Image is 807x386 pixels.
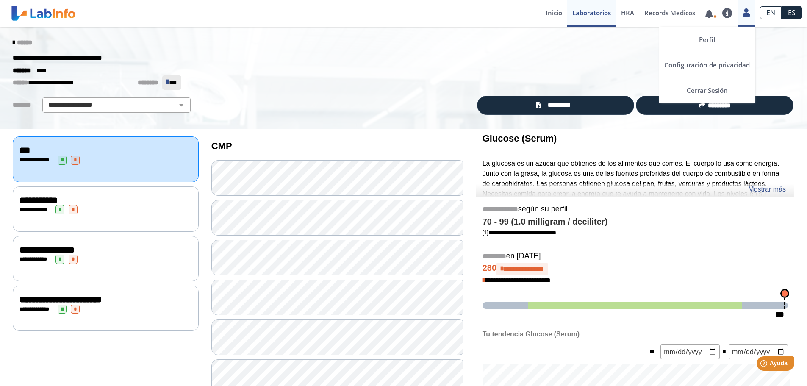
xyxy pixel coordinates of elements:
[729,344,788,359] input: mm/dd/yyyy
[483,252,788,261] h5: en [DATE]
[748,184,786,194] a: Mostrar más
[483,263,788,275] h4: 280
[621,8,634,17] span: HRA
[659,78,755,103] a: Cerrar Sesión
[660,344,720,359] input: mm/dd/yyyy
[211,141,232,151] b: CMP
[760,6,782,19] a: EN
[659,52,755,78] a: Configuración de privacidad
[659,27,755,52] a: Perfil
[483,330,580,338] b: Tu tendencia Glucose (Serum)
[483,133,557,144] b: Glucose (Serum)
[483,158,788,219] p: La glucosa es un azúcar que obtienes de los alimentos que comes. El cuerpo lo usa como energía. J...
[732,353,798,377] iframe: Help widget launcher
[483,217,788,227] h4: 70 - 99 (1.0 milligram / deciliter)
[483,205,788,214] h5: según su perfil
[483,229,556,236] a: [1]
[782,6,802,19] a: ES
